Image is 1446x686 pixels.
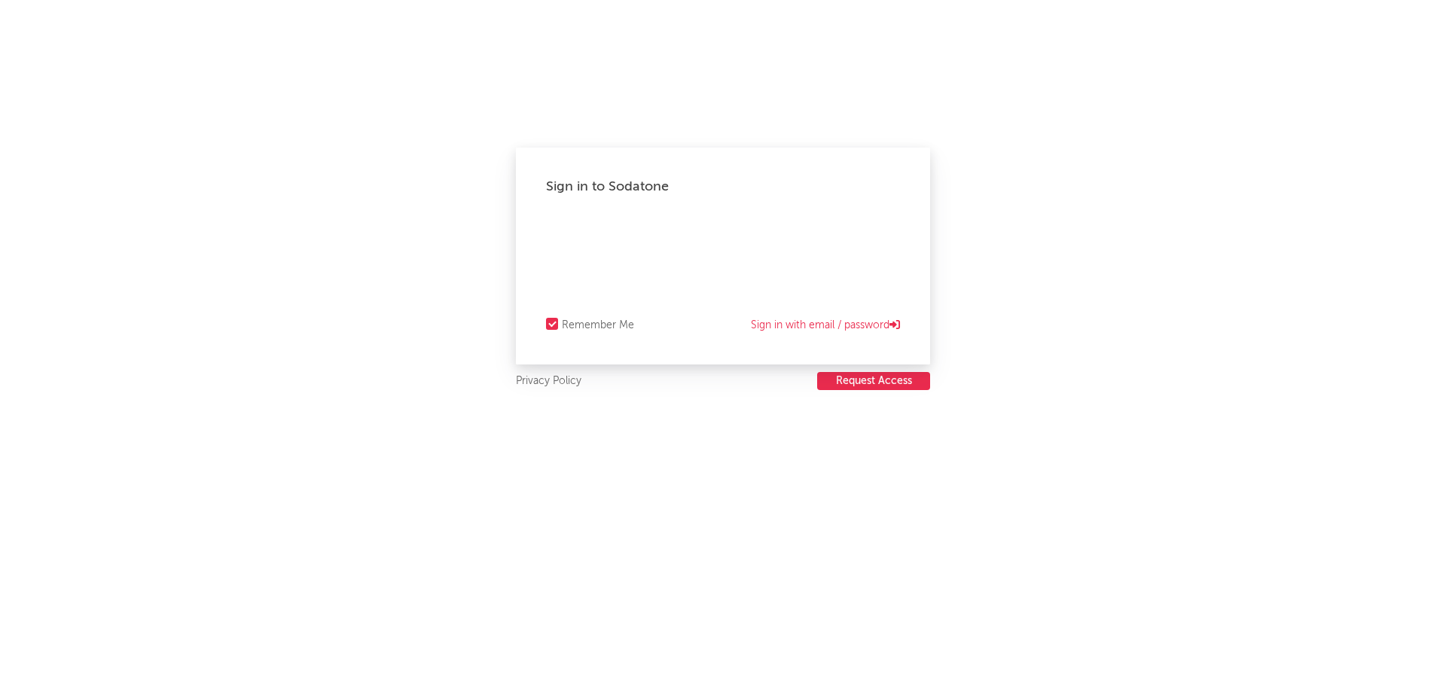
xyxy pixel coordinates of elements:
[751,316,900,334] a: Sign in with email / password
[817,372,930,390] button: Request Access
[516,372,581,391] a: Privacy Policy
[546,178,900,196] div: Sign in to Sodatone
[817,372,930,391] a: Request Access
[562,316,634,334] div: Remember Me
